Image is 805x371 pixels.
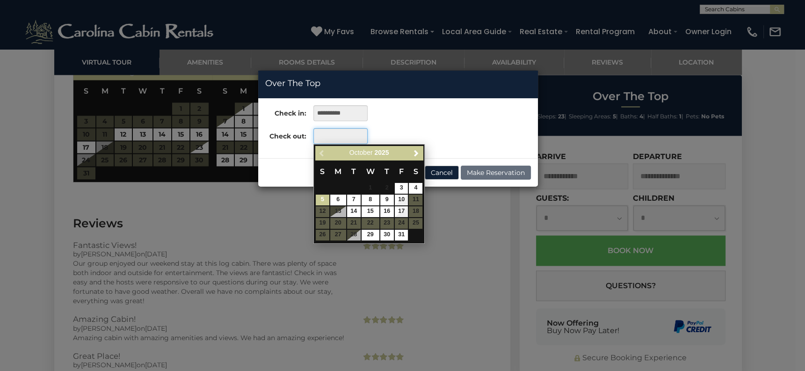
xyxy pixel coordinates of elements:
[380,182,394,194] td: Checkout must be after start date
[380,183,394,194] span: 2
[413,149,420,157] span: Next
[347,206,361,217] a: 14
[347,206,361,218] td: $745
[394,206,409,218] td: $985
[395,195,408,205] a: 10
[258,105,307,118] label: Check in:
[408,182,423,194] td: $985
[347,194,361,206] td: $745
[380,229,394,241] td: $745
[361,194,380,206] td: $745
[258,128,307,141] label: Check out:
[409,183,422,194] a: 4
[380,206,394,218] td: $745
[347,195,361,205] a: 7
[366,167,375,176] span: Wednesday
[334,167,341,176] span: Monday
[395,183,408,194] a: 3
[413,167,418,176] span: Saturday
[394,182,409,194] td: $985
[351,167,356,176] span: Tuesday
[380,195,394,205] a: 9
[425,166,459,180] button: Cancel
[330,194,347,206] td: $745
[380,194,394,206] td: $745
[362,195,379,205] a: 8
[361,206,380,218] td: $745
[380,206,394,217] a: 16
[394,229,409,241] td: $985
[320,167,325,176] span: Sunday
[265,78,531,90] h4: Over The Top
[361,229,380,241] td: $745
[349,149,373,156] span: October
[380,230,394,240] a: 30
[384,167,389,176] span: Thursday
[395,206,408,217] a: 17
[410,147,422,159] a: Next
[330,195,346,205] a: 6
[362,206,379,217] a: 15
[362,230,379,240] a: 29
[362,183,379,194] span: 1
[399,167,404,176] span: Friday
[316,195,329,205] a: 5
[461,166,531,180] button: Make Reservation
[361,182,380,194] td: Checkout must be after start date
[315,194,330,206] td: $745
[374,149,389,156] span: 2025
[394,194,409,206] td: $985
[395,230,408,240] a: 31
